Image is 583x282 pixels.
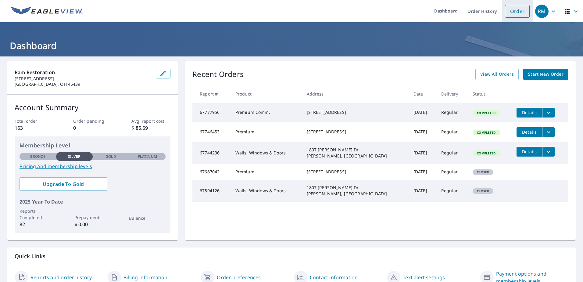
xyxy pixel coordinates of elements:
td: [DATE] [409,142,436,164]
p: Silver [68,154,81,159]
td: Regular [436,180,468,202]
p: Platinum [138,154,157,159]
th: Status [468,85,512,103]
span: View All Orders [480,70,514,78]
a: Contact information [310,274,358,281]
td: 67687042 [192,164,231,180]
td: Regular [436,122,468,142]
a: Order [505,5,530,18]
a: Start New Order [523,69,568,80]
p: Order pending [73,118,112,124]
a: Text alert settings [403,274,445,281]
a: Billing information [123,274,167,281]
p: Account Summary [15,102,170,113]
span: Details [520,110,538,115]
p: Prepayments [74,214,111,221]
span: Completed [473,130,499,135]
span: Closed [473,170,493,174]
th: Report # [192,85,231,103]
p: 0 [73,124,112,132]
p: Ram Restoration [15,69,151,76]
td: Regular [436,164,468,180]
button: filesDropdownBtn-67777956 [542,108,555,117]
th: Date [409,85,436,103]
td: [DATE] [409,164,436,180]
p: Balance [129,215,166,221]
td: Regular [436,103,468,122]
a: Reports and order history [30,274,92,281]
a: Pricing and membership levels [20,163,166,170]
button: filesDropdownBtn-67744236 [542,147,555,157]
p: 2025 Year To Date [20,198,166,205]
button: detailsBtn-67744236 [517,147,542,157]
span: Closed [473,189,493,193]
td: [DATE] [409,122,436,142]
p: [GEOGRAPHIC_DATA], OH 45439 [15,81,151,87]
td: 67746453 [192,122,231,142]
a: View All Orders [475,69,519,80]
div: 1807 [PERSON_NAME] Dr [PERSON_NAME], [GEOGRAPHIC_DATA] [307,147,404,159]
p: Gold [106,154,116,159]
span: Start New Order [528,70,563,78]
td: Walls, Windows & Doors [231,180,302,202]
p: Recent Orders [192,69,244,80]
p: $ 0.00 [74,221,111,228]
th: Address [302,85,409,103]
td: Regular [436,142,468,164]
p: Bronze [30,154,45,159]
p: Reports Completed [20,208,56,221]
div: [STREET_ADDRESS] [307,169,404,175]
td: 67594126 [192,180,231,202]
p: Avg. report cost [131,118,170,124]
th: Product [231,85,302,103]
img: EV Logo [11,7,83,16]
p: Membership Level [20,141,166,150]
td: Premium Comm. [231,103,302,122]
td: Walls, Windows & Doors [231,142,302,164]
p: 82 [20,221,56,228]
td: 67777956 [192,103,231,122]
div: 1807 [PERSON_NAME] Dr [PERSON_NAME], [GEOGRAPHIC_DATA] [307,185,404,197]
a: Order preferences [217,274,261,281]
a: Upgrade To Gold [20,177,107,191]
span: Details [520,129,538,135]
button: filesDropdownBtn-67746453 [542,127,555,137]
span: Completed [473,111,499,115]
td: Premium [231,122,302,142]
button: detailsBtn-67777956 [517,108,542,117]
span: Completed [473,151,499,155]
td: [DATE] [409,180,436,202]
p: Total order [15,118,54,124]
span: Details [520,149,538,154]
td: Premium [231,164,302,180]
p: [STREET_ADDRESS] [15,76,151,81]
div: RM [535,5,549,18]
td: [DATE] [409,103,436,122]
h1: Dashboard [7,39,576,52]
button: detailsBtn-67746453 [517,127,542,137]
th: Delivery [436,85,468,103]
span: Upgrade To Gold [24,181,102,187]
div: [STREET_ADDRESS] [307,129,404,135]
p: Quick Links [15,252,568,260]
p: 163 [15,124,54,132]
p: $ 85.69 [131,124,170,132]
div: [STREET_ADDRESS] [307,109,404,115]
td: 67744236 [192,142,231,164]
